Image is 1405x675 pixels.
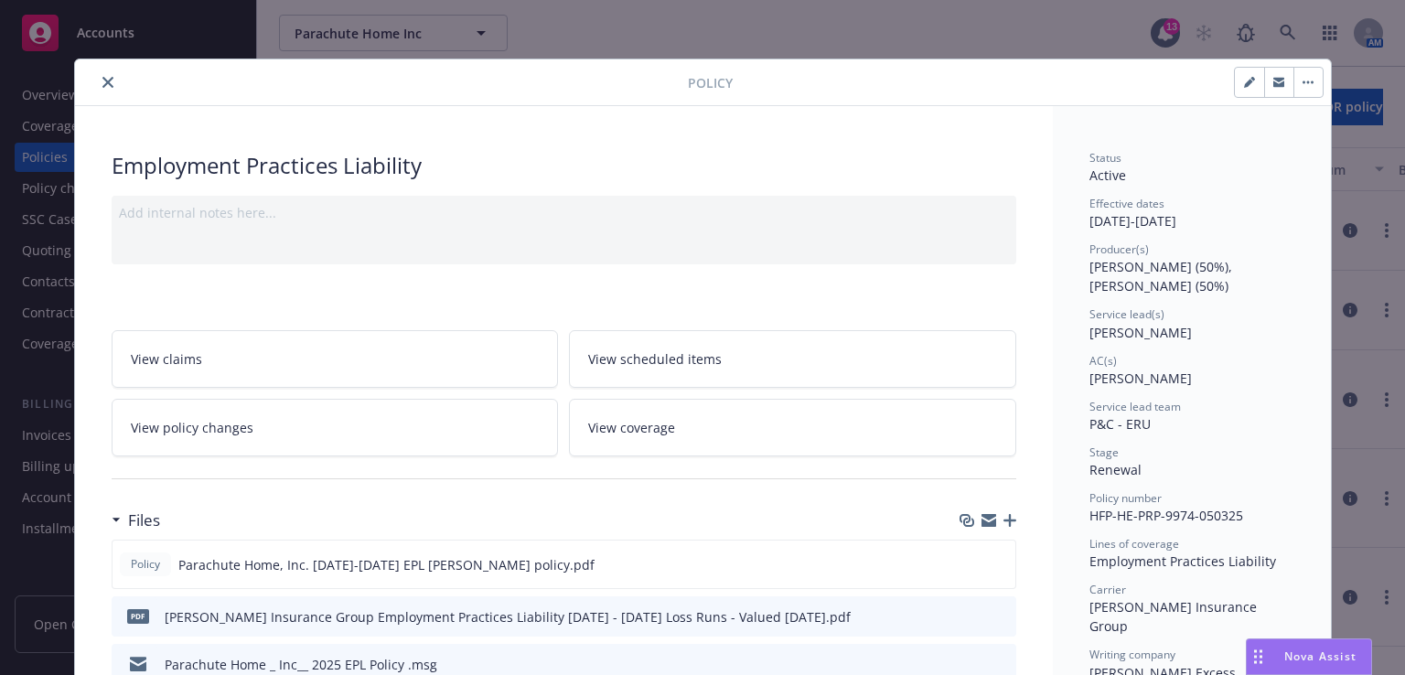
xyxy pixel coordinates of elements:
span: Active [1089,166,1126,184]
h3: Files [128,509,160,532]
span: Parachute Home, Inc. [DATE]-[DATE] EPL [PERSON_NAME] policy.pdf [178,555,595,574]
div: Parachute Home _ Inc__ 2025 EPL Policy .msg [165,655,437,674]
span: Nova Assist [1284,648,1357,664]
button: download file [962,555,977,574]
span: [PERSON_NAME] [1089,324,1192,341]
div: [DATE] - [DATE] [1089,196,1294,230]
button: close [97,71,119,93]
span: Policy number [1089,490,1162,506]
a: View claims [112,330,559,388]
div: Files [112,509,160,532]
span: Lines of coverage [1089,536,1179,552]
span: [PERSON_NAME] [1089,370,1192,387]
span: View coverage [588,418,675,437]
span: P&C - ERU [1089,415,1151,433]
span: Service lead team [1089,399,1181,414]
span: AC(s) [1089,353,1117,369]
button: preview file [992,555,1008,574]
button: preview file [992,655,1009,674]
button: download file [963,655,978,674]
div: Add internal notes here... [119,203,1009,222]
span: Renewal [1089,461,1142,478]
span: Writing company [1089,647,1175,662]
div: Drag to move [1247,639,1270,674]
a: View coverage [569,399,1016,456]
span: Status [1089,150,1121,166]
span: View claims [131,349,202,369]
span: Employment Practices Liability [1089,552,1276,570]
span: Policy [688,73,733,92]
div: Employment Practices Liability [112,150,1016,181]
button: download file [963,607,978,627]
span: Service lead(s) [1089,306,1164,322]
a: View scheduled items [569,330,1016,388]
div: [PERSON_NAME] Insurance Group Employment Practices Liability [DATE] - [DATE] Loss Runs - Valued [... [165,607,851,627]
button: Nova Assist [1246,638,1372,675]
span: View scheduled items [588,349,722,369]
span: Effective dates [1089,196,1164,211]
span: [PERSON_NAME] (50%), [PERSON_NAME] (50%) [1089,258,1236,295]
span: [PERSON_NAME] Insurance Group [1089,598,1260,635]
span: Stage [1089,445,1119,460]
span: View policy changes [131,418,253,437]
button: preview file [992,607,1009,627]
span: Policy [127,556,164,573]
span: Producer(s) [1089,241,1149,257]
span: Carrier [1089,582,1126,597]
span: HFP-HE-PRP-9974-050325 [1089,507,1243,524]
span: pdf [127,609,149,623]
a: View policy changes [112,399,559,456]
